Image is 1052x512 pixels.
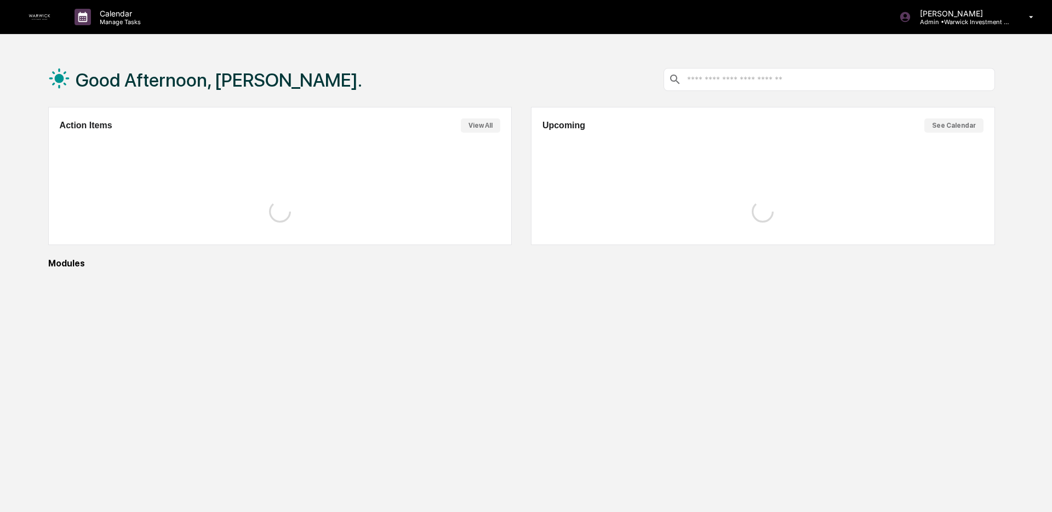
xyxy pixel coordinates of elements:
h2: Action Items [60,121,112,130]
h2: Upcoming [542,121,585,130]
p: Admin • Warwick Investment Group [911,18,1013,26]
p: [PERSON_NAME] [911,9,1013,18]
p: Calendar [91,9,146,18]
p: Manage Tasks [91,18,146,26]
h1: Good Afternoon, [PERSON_NAME]. [76,69,362,91]
button: See Calendar [924,118,984,133]
img: logo [26,14,53,20]
button: View All [461,118,500,133]
div: Modules [48,258,995,269]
